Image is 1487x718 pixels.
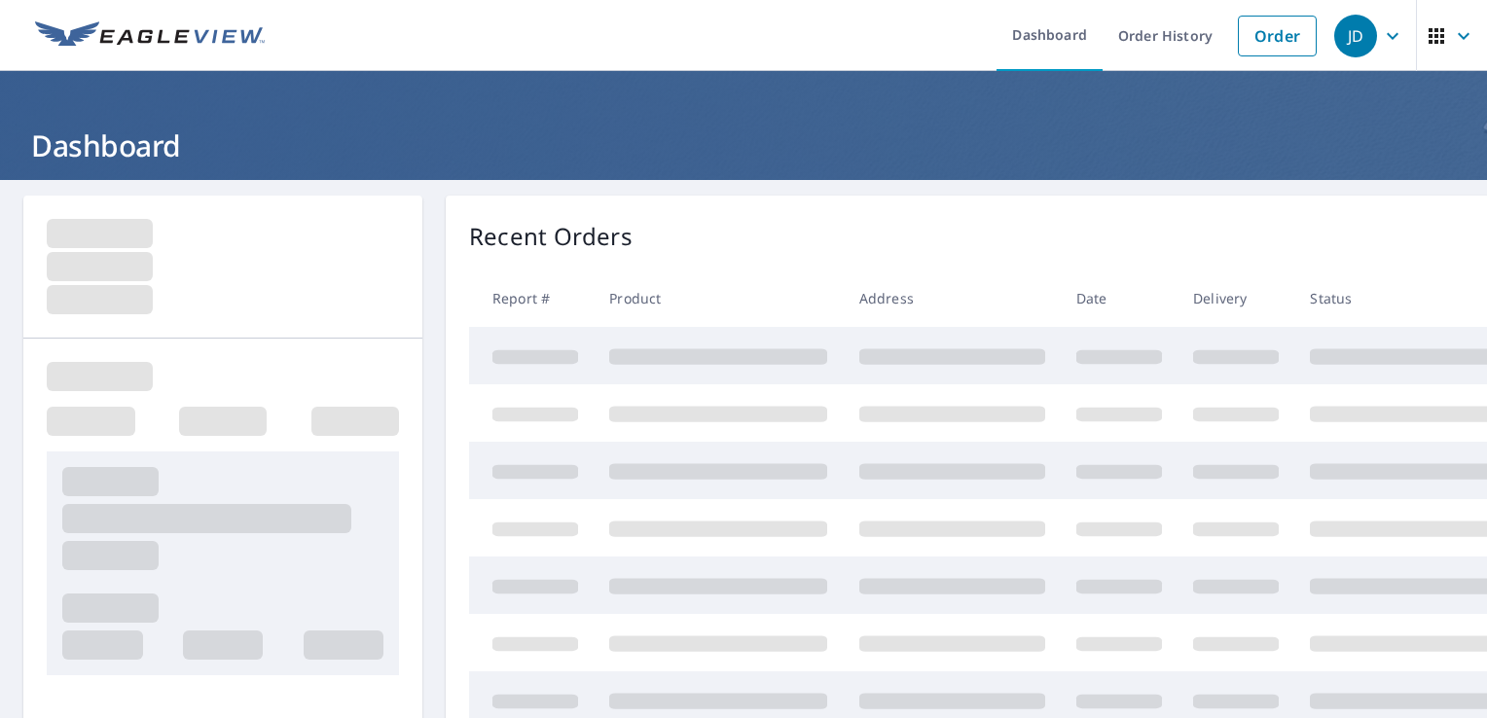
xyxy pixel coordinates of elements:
[594,269,843,327] th: Product
[1334,15,1377,57] div: JD
[35,21,265,51] img: EV Logo
[23,126,1464,165] h1: Dashboard
[1178,269,1294,327] th: Delivery
[844,269,1061,327] th: Address
[469,269,594,327] th: Report #
[1061,269,1178,327] th: Date
[1238,16,1317,56] a: Order
[469,219,633,254] p: Recent Orders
